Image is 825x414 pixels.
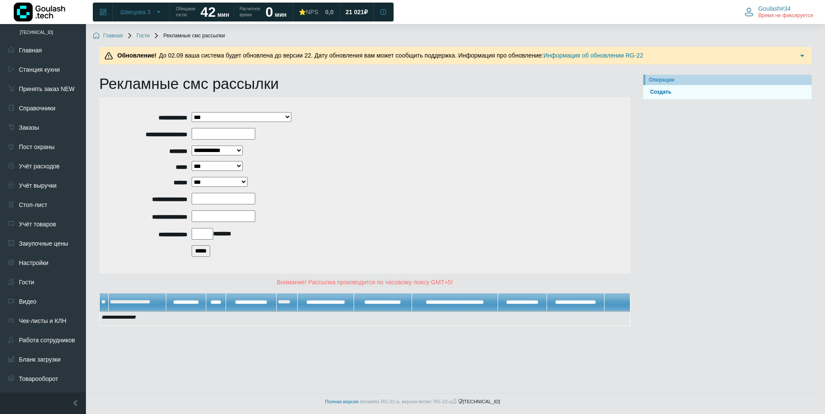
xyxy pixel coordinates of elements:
a: ⭐NPS 0,0 [293,4,339,20]
a: Гости [126,33,150,40]
span: мин [275,11,287,18]
h1: Рекламные смс рассылки [99,75,630,93]
div: Операции [649,76,808,84]
span: Время не фиксируется [758,12,813,19]
strong: 42 [200,4,216,20]
span: donatello RG-22-a, версия ветки: RG-22-a [360,399,458,404]
strong: 0 [266,4,273,20]
span: Внимание! Рассылка производится по часовому поясу GMT+5! [277,279,453,286]
span: Goulash#34 [758,5,791,12]
span: Рекламные смс рассылки [153,33,225,40]
a: 21 021 ₽ [340,4,373,20]
a: Обещаем гостю 42 мин Расчетное время 0 мин [171,4,292,20]
button: Goulash#34 Время не фиксируется [739,3,818,21]
span: ₽ [364,8,368,16]
span: NPS [306,9,318,15]
span: мин [217,11,229,18]
img: Логотип компании Goulash.tech [14,3,65,21]
span: До 02.09 ваша система будет обновлена до версии 22. Дату обновления вам может сообщить поддержка.... [115,52,643,59]
img: Подробнее [798,52,807,60]
img: Предупреждение [104,52,113,60]
span: Швецова 3 [120,8,150,16]
a: Создать [647,88,808,96]
b: Обновление! [117,52,156,59]
span: 0,0 [325,8,333,16]
footer: [TECHNICAL_ID] [9,393,816,410]
div: ⭐ [299,8,318,16]
a: Полная версия [325,399,358,404]
span: 21 021 [345,8,364,16]
span: Расчетное время [239,6,260,18]
a: Главная [93,33,123,40]
span: Обещаем гостю [176,6,195,18]
a: Информация об обновлении RG-22 [544,52,643,59]
button: Швецова 3 [115,5,167,19]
